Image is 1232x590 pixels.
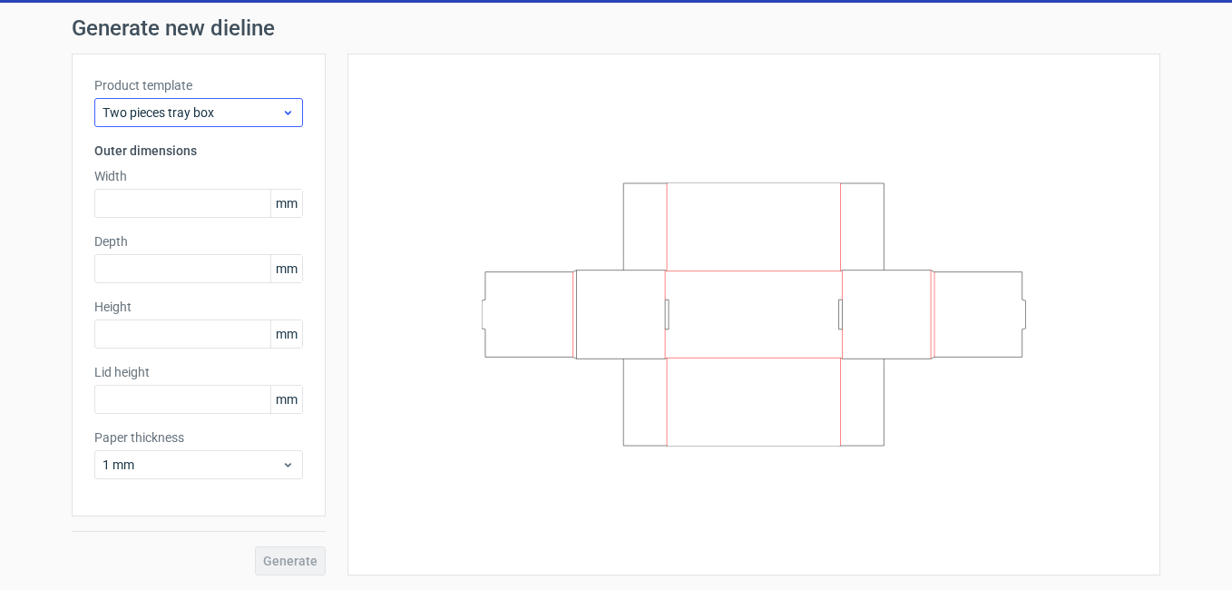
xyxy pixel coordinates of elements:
[103,456,281,474] span: 1 mm
[94,232,303,251] label: Depth
[270,386,302,413] span: mm
[270,320,302,348] span: mm
[94,363,303,381] label: Lid height
[72,17,1160,39] h1: Generate new dieline
[94,298,303,316] label: Height
[94,76,303,94] label: Product template
[270,255,302,282] span: mm
[270,190,302,217] span: mm
[94,142,303,160] h3: Outer dimensions
[94,428,303,447] label: Paper thickness
[94,167,303,185] label: Width
[103,103,281,122] span: Two pieces tray box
